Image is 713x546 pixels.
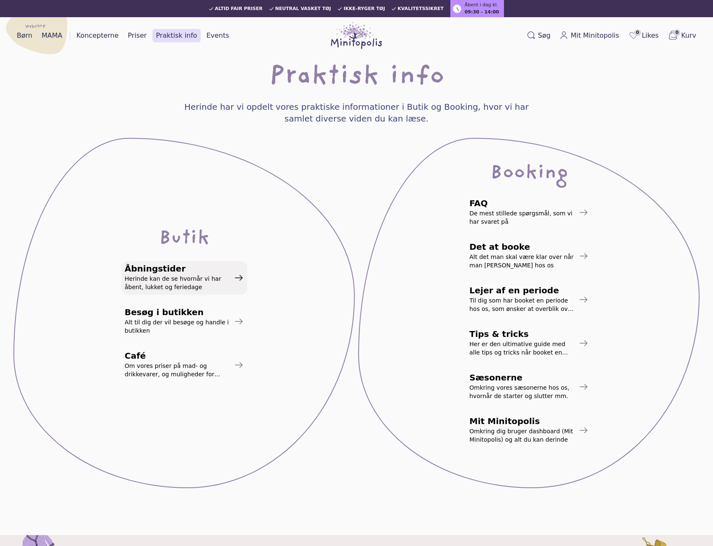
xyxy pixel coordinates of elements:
span: Besøg i butikken [125,308,230,316]
span: 0 [634,29,641,36]
a: CaféOm vores priser på mad- og drikkevarer, og muligheder for bestilling [121,348,247,382]
img: Minitopolis logo [331,22,382,49]
span: Her er den ultimative guide med alle tips og tricks når booket en periode hos os [470,340,575,357]
a: Tips & tricksHer er den ultimative guide med alle tips og tricks når booket en periode hos os [466,326,592,360]
span: Omkring vores sæsonerne hos os, hvornår de starter og slutter mm. [470,383,575,400]
span: 0 [674,29,680,36]
span: Neutral vasket tøj [275,6,331,11]
a: Det at bookeAlt det man skal være klar over når man [PERSON_NAME] hos os [466,239,592,273]
span: Altid fair priser [215,6,263,11]
a: MAMA [38,29,66,42]
button: 0Kurv [664,28,700,43]
span: Det at booke [470,243,575,251]
span: Sæsonerne [470,373,575,382]
span: Omkring dig bruger dashboard (Mit Minitopolis) og alt du kan derinde [470,427,575,444]
span: Alt det man skal være klar over når man [PERSON_NAME] hos os [470,253,575,269]
div: Butik [159,231,209,248]
span: 09:30 - 14:00 [465,9,499,16]
a: Besøg i butikkenAlt til dig der vil besøge og handle i butikken [121,305,247,338]
span: Kurv [681,31,696,41]
span: Ikke-ryger tøj [344,6,385,11]
a: Børn [13,29,36,42]
span: Mit Minitopolis [571,31,619,41]
a: 0Likes [625,28,662,43]
span: Café [125,352,230,360]
span: Om vores priser på mad- og drikkevarer, og muligheder for bestilling [125,362,230,378]
h4: Herinde har vi opdelt vores praktiske informationer i Butik og Booking, hvor vi har samlet divers... [169,101,544,124]
span: Til dig som har booket en periode hos os, som ønsker at overblik over processer [470,296,575,313]
span: Likes [642,31,659,41]
button: Søg [524,29,554,42]
span: Herinde kan de se hvornår vi har åbent, lukket og feriedage [125,274,230,291]
span: Alt til dig der vil besøge og handle i butikken [125,318,230,335]
span: Tips & tricks [470,330,575,338]
a: SæsonerneOmkring vores sæsonerne hos os, hvornår de starter og slutter mm. [466,370,592,404]
a: Lejer af en periodeTil dig som har booket en periode hos os, som ønsker at overblik over processer [466,283,592,316]
h1: Praktisk info [269,64,444,91]
a: Koncepterne [73,29,122,42]
span: Lejer af en periode [470,286,575,295]
a: Priser [124,29,150,42]
a: Events [203,29,232,42]
span: Mit Minitopolis [470,417,575,425]
span: De mest stillede spørgsmål, som vi har svaret på [470,209,575,226]
a: Praktisk info [152,29,200,42]
span: Kvalitetssikret [398,6,444,11]
div: Booking [490,166,568,182]
a: FAQDe mest stillede spørgsmål, som vi har svaret på [466,196,592,229]
span: FAQ [470,199,575,207]
a: Mit MinitopolisOmkring dig bruger dashboard (Mit Minitopolis) og alt du kan derinde [466,414,592,447]
span: Åbent i dag kl. [465,2,498,9]
a: ÅbningstiderHerinde kan de se hvornår vi har åbent, lukket og feriedage [121,261,247,295]
span: Åbningstider [125,264,230,273]
span: Søg [538,31,550,41]
a: Mit Minitopolis [556,29,623,42]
